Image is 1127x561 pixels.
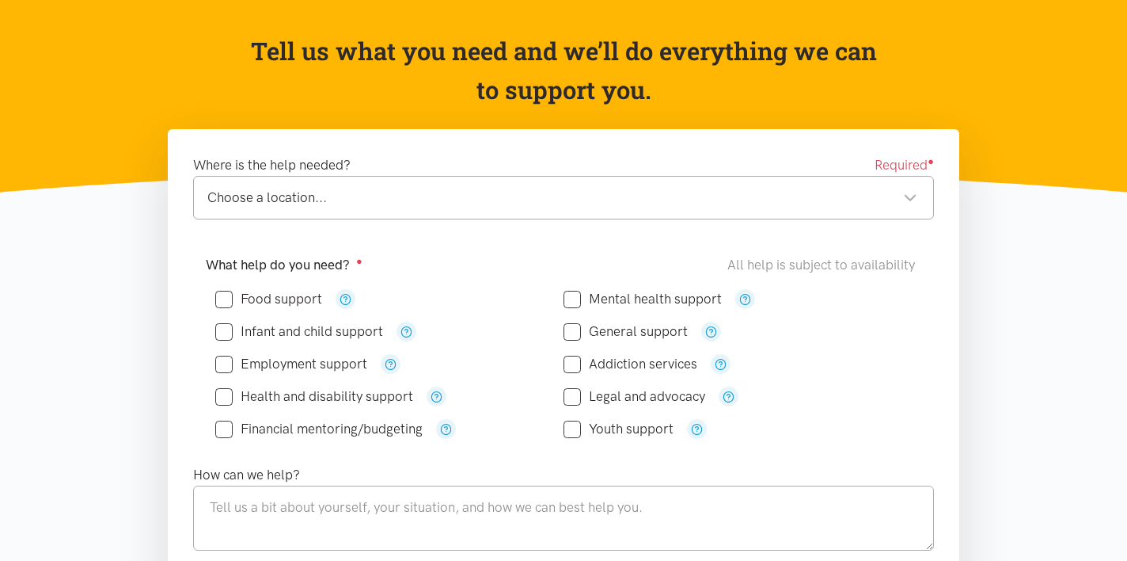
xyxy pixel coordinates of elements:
label: Infant and child support [215,325,383,338]
label: Food support [215,292,322,306]
div: Choose a location... [207,187,917,208]
sup: ● [928,155,934,167]
label: Youth support [563,422,674,436]
p: Tell us what you need and we’ll do everything we can to support you. [249,32,878,110]
label: What help do you need? [206,254,362,276]
label: Financial mentoring/budgeting [215,422,423,436]
label: Legal and advocacy [563,390,705,403]
label: Addiction services [563,357,697,371]
div: All help is subject to availability [727,254,921,276]
label: Health and disability support [215,390,413,403]
label: Employment support [215,357,367,371]
label: General support [563,325,688,338]
label: Where is the help needed? [193,155,351,176]
label: Mental health support [563,292,722,306]
span: Required [875,155,934,176]
sup: ● [356,255,362,267]
label: How can we help? [193,464,300,486]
